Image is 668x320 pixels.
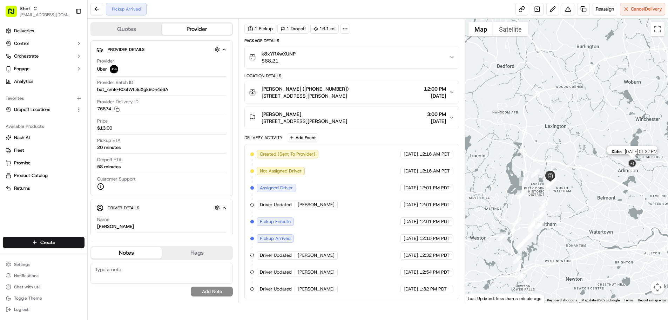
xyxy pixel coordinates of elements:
[544,178,553,187] div: 7
[14,185,30,191] span: Returns
[14,135,30,141] span: Nash AI
[419,286,447,292] span: 1:32 PM PDT
[3,157,85,169] button: Promise
[97,144,121,151] div: 20 minutes
[49,155,85,161] a: Powered byPylon
[260,269,292,275] span: Driver Updated
[620,3,665,15] button: CancelDelivery
[404,235,418,242] span: [DATE]
[298,202,335,208] span: [PERSON_NAME]
[244,38,459,44] div: Package Details
[535,220,544,229] div: 26
[14,273,39,279] span: Notifications
[524,233,533,242] div: 24
[97,157,122,163] span: Dropoff ETA
[310,24,339,34] div: 16.1 mi
[3,51,85,62] button: Orchestrate
[97,216,109,223] span: Name
[244,24,276,34] div: 1 Pickup
[624,298,634,302] a: Terms (opens in new tab)
[162,247,232,259] button: Flags
[625,149,657,154] span: [DATE] 01:32 PM
[593,3,617,15] button: Reassign
[544,182,553,191] div: 29
[32,74,96,80] div: We're available if you need us!
[260,235,291,242] span: Pickup Arrived
[419,269,450,275] span: 12:54 PM PDT
[528,222,537,231] div: 19
[260,252,292,259] span: Driver Updated
[262,118,347,125] span: [STREET_ADDRESS][PERSON_NAME]
[97,176,136,182] span: Customer Support
[14,138,54,145] span: Knowledge Base
[536,212,545,221] div: 27
[468,22,493,36] button: Show street map
[97,79,133,86] span: Provider Batch ID
[298,269,335,275] span: [PERSON_NAME]
[518,271,527,280] div: 8
[245,81,458,104] button: [PERSON_NAME] ([PHONE_NUMBER])[STREET_ADDRESS][PERSON_NAME]12:00 PM[DATE]
[20,5,30,12] button: Shef
[7,139,13,144] div: 📗
[424,85,446,92] span: 12:00 PM
[404,185,418,191] span: [DATE]
[54,109,69,115] span: [DATE]
[260,151,315,157] span: Created (Sent To Provider)
[14,284,40,290] span: Chat with us!
[6,185,82,191] a: Returns
[97,99,139,105] span: Provider Delivery ID
[260,185,293,191] span: Assigned Driver
[40,239,55,246] span: Create
[3,183,85,194] button: Returns
[547,177,556,187] div: 31
[631,6,662,12] span: Cancel Delivery
[262,111,301,118] span: [PERSON_NAME]
[14,172,48,179] span: Product Catalog
[14,295,42,301] span: Toggle Theme
[97,125,112,131] span: $13.00
[6,135,82,141] a: Nash AI
[528,220,537,229] div: 25
[3,121,85,132] div: Available Products
[6,106,73,113] a: Dropoff Locations
[3,260,85,269] button: Settings
[244,73,459,79] div: Location Details
[3,271,85,281] button: Notifications
[66,138,113,145] span: API Documentation
[245,46,458,68] button: k8xYRXwXUNP$88.21
[97,223,134,230] div: [PERSON_NAME]
[14,66,29,72] span: Engage
[612,149,622,154] span: Date :
[14,28,34,34] span: Deliveries
[15,67,27,80] img: 8571987876998_91fb9ceb93ad5c398215_72.jpg
[260,168,302,174] span: Not Assigned Driver
[465,294,545,303] div: Last Updated: less than a minute ago
[596,6,614,12] span: Reassign
[419,235,450,242] span: 12:15 PM PDT
[517,240,526,249] div: 22
[96,202,227,214] button: Driver Details
[56,135,115,148] a: 💻API Documentation
[6,160,82,166] a: Promise
[527,230,536,239] div: 11
[97,118,108,124] span: Price
[404,151,418,157] span: [DATE]
[404,269,418,275] span: [DATE]
[498,232,507,241] div: 1
[14,147,24,154] span: Fleet
[516,241,525,250] div: 23
[14,106,50,113] span: Dropoff Locations
[14,40,29,47] span: Control
[3,237,85,248] button: Create
[244,135,283,141] div: Delivery Activity
[650,22,664,36] button: Toggle fullscreen view
[18,45,126,53] input: Got a question? Start typing here...
[520,236,529,245] div: 20
[3,170,85,181] button: Product Catalog
[4,135,56,148] a: 📗Knowledge Base
[262,85,349,92] span: [PERSON_NAME] ([PHONE_NUMBER])
[3,293,85,303] button: Toggle Theme
[108,205,139,211] span: Driver Details
[638,298,666,302] a: Report a map error
[3,93,85,104] div: Favorites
